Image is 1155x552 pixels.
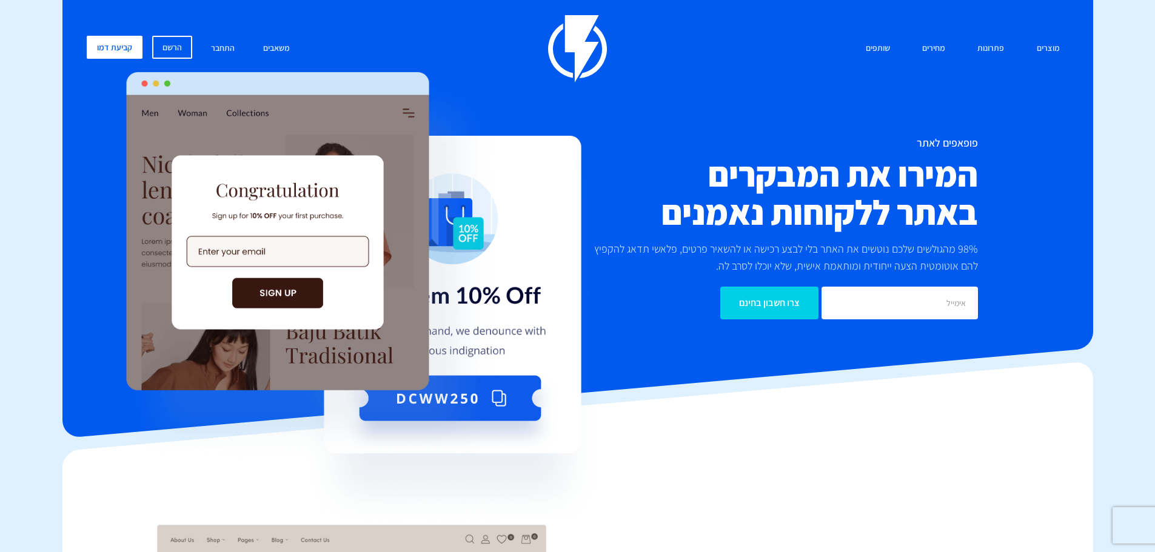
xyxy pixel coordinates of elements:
[587,155,978,231] h2: המירו את המבקרים באתר ללקוחות נאמנים
[152,36,192,59] a: הרשם
[254,36,299,62] a: משאבים
[587,137,978,149] h1: פופאפים לאתר
[857,36,899,62] a: שותפים
[202,36,244,62] a: התחבר
[1028,36,1069,62] a: מוצרים
[822,287,978,319] input: אימייל
[968,36,1013,62] a: פתרונות
[587,241,978,274] p: 98% מהגולשים שלכם נוטשים את האתר בלי לבצע רכישה או להשאיר פרטים, פלאשי תדאג להקפיץ להם אוטומטית ה...
[87,36,142,59] a: קביעת דמו
[913,36,954,62] a: מחירים
[720,287,819,319] input: צרו חשבון בחינם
